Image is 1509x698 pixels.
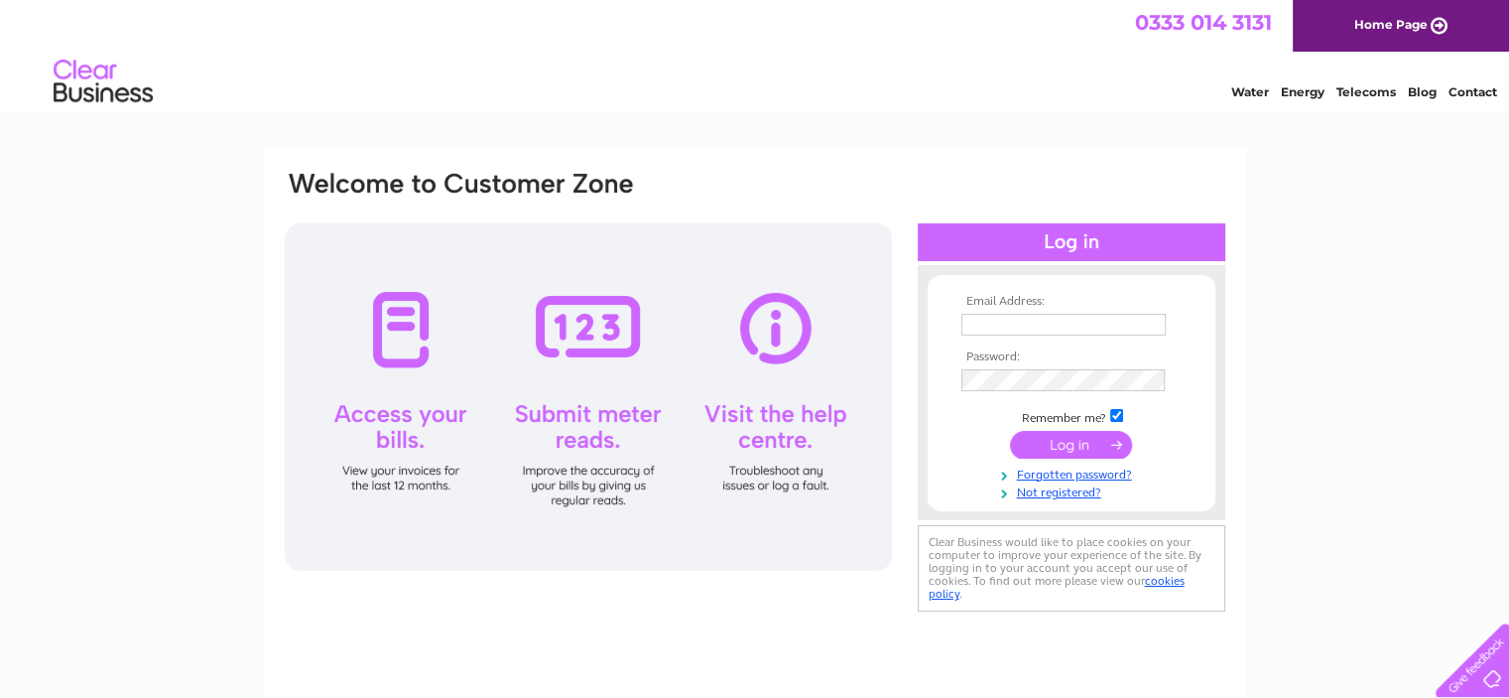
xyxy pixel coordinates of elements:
a: cookies policy [929,574,1185,601]
input: Submit [1010,431,1132,459]
td: Remember me? [956,406,1187,426]
a: Energy [1281,84,1324,99]
a: Contact [1448,84,1497,99]
a: Forgotten password? [961,464,1187,483]
a: 0333 014 3131 [1135,10,1272,35]
th: Email Address: [956,295,1187,309]
div: Clear Business would like to place cookies on your computer to improve your experience of the sit... [918,525,1225,612]
a: Water [1231,84,1269,99]
a: Not registered? [961,482,1187,500]
a: Blog [1408,84,1437,99]
img: logo.png [53,52,154,112]
a: Telecoms [1336,84,1396,99]
div: Clear Business is a trading name of Verastar Limited (registered in [GEOGRAPHIC_DATA] No. 3667643... [287,11,1224,96]
th: Password: [956,350,1187,364]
